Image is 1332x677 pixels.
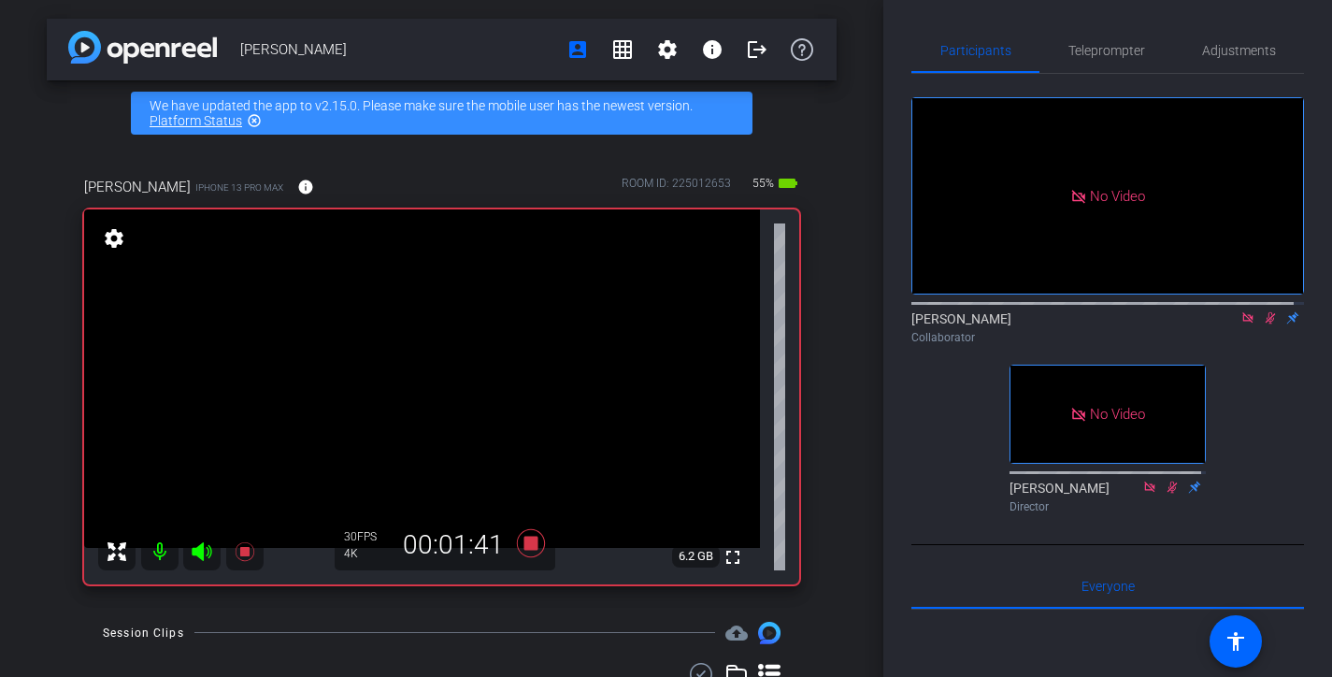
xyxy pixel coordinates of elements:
[1068,44,1145,57] span: Teleprompter
[101,227,127,250] mat-icon: settings
[344,529,391,544] div: 30
[940,44,1011,57] span: Participants
[84,177,191,197] span: [PERSON_NAME]
[1081,580,1135,593] span: Everyone
[566,38,589,61] mat-icon: account_box
[725,622,748,644] mat-icon: cloud_upload
[911,329,1304,346] div: Collaborator
[611,38,634,61] mat-icon: grid_on
[131,92,752,135] div: We have updated the app to v2.15.0. Please make sure the mobile user has the newest version.
[911,310,1304,346] div: [PERSON_NAME]
[68,31,217,64] img: app-logo
[1090,187,1145,204] span: No Video
[746,38,768,61] mat-icon: logout
[1010,498,1206,515] div: Director
[750,168,777,198] span: 55%
[622,175,731,202] div: ROOM ID: 225012653
[247,113,262,128] mat-icon: highlight_off
[758,622,781,644] img: Session clips
[1202,44,1276,57] span: Adjustments
[725,622,748,644] span: Destinations for your clips
[722,546,744,569] mat-icon: fullscreen
[357,530,377,543] span: FPS
[777,172,799,194] mat-icon: battery_std
[1090,406,1145,423] span: No Video
[1225,630,1247,653] mat-icon: accessibility
[150,113,242,128] a: Platform Status
[1010,479,1206,515] div: [PERSON_NAME]
[656,38,679,61] mat-icon: settings
[103,624,184,642] div: Session Clips
[195,180,283,194] span: iPhone 13 Pro Max
[240,31,555,68] span: [PERSON_NAME]
[701,38,723,61] mat-icon: info
[297,179,314,195] mat-icon: info
[672,545,720,568] span: 6.2 GB
[344,546,391,561] div: 4K
[391,529,516,561] div: 00:01:41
